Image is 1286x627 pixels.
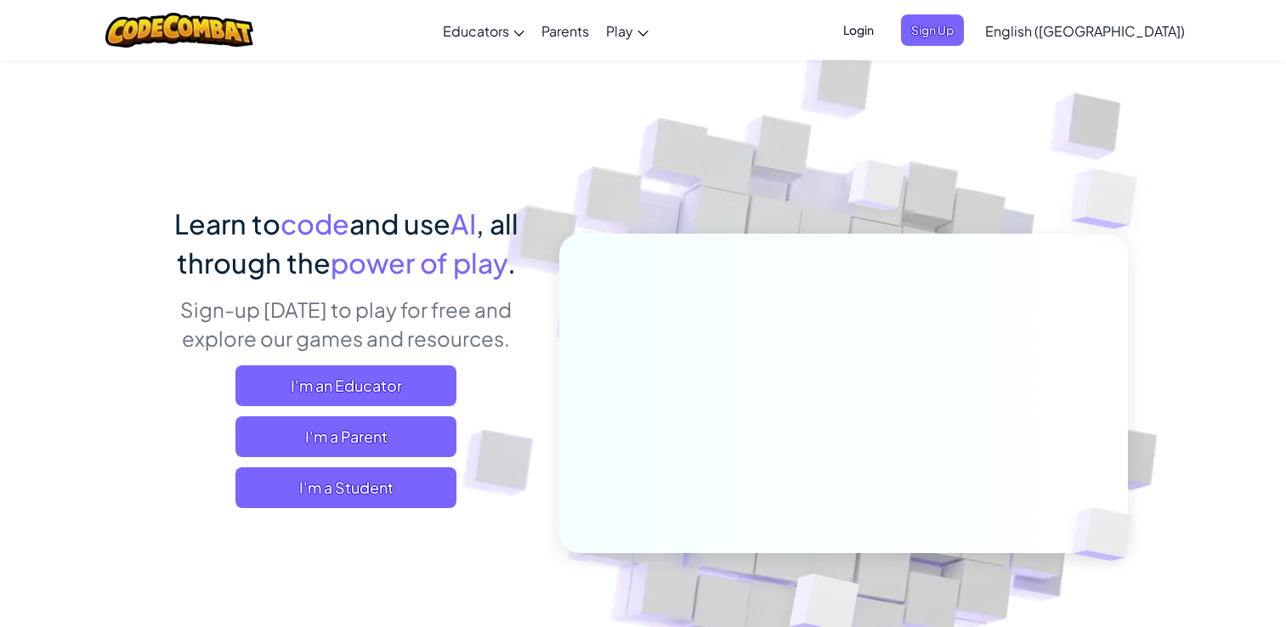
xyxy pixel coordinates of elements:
[450,206,476,240] span: AI
[235,467,456,508] button: I'm a Student
[977,8,1193,54] a: English ([GEOGRAPHIC_DATA])
[533,8,598,54] a: Parents
[349,206,450,240] span: and use
[1037,127,1184,271] img: Overlap cubes
[159,295,534,353] p: Sign-up [DATE] to play for free and explore our games and resources.
[434,8,533,54] a: Educators
[606,22,633,40] span: Play
[985,22,1185,40] span: English ([GEOGRAPHIC_DATA])
[1044,472,1171,596] img: Overlap cubes
[331,246,507,280] span: power of play
[816,127,938,253] img: Overlap cubes
[507,246,516,280] span: .
[280,206,349,240] span: code
[105,13,254,48] img: CodeCombat logo
[235,416,456,457] a: I'm a Parent
[833,14,884,46] button: Login
[901,14,964,46] button: Sign Up
[443,22,509,40] span: Educators
[174,206,280,240] span: Learn to
[598,8,657,54] a: Play
[235,365,456,406] a: I'm an Educator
